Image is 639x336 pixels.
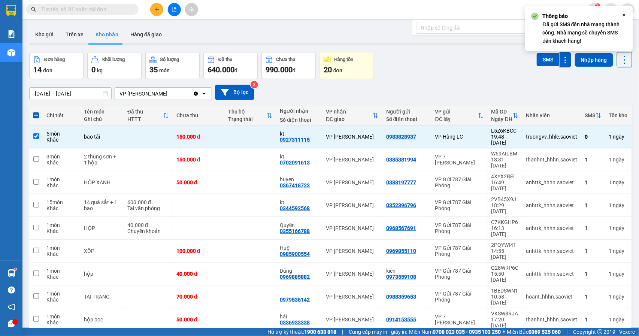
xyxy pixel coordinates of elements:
[491,173,519,179] div: 4XYX2BFI
[280,154,319,160] div: kt
[435,245,484,257] div: VP Gửi 787 Giải Phóng
[7,269,15,277] img: warehouse-icon
[613,271,625,277] span: ngày
[527,4,588,14] span: phitt_bvbh.saoviet
[491,248,519,260] div: 14:55 [DATE]
[491,202,519,214] div: 18:29 [DATE]
[567,328,568,336] span: |
[280,297,310,303] div: 0979536142
[386,179,416,185] div: 0388197777
[613,202,625,208] span: ngày
[431,106,488,125] th: Toggle SortBy
[609,294,628,300] div: 1
[41,5,130,13] input: Tìm tên, số ĐT hoặc mã đơn
[433,329,501,335] strong: 0708 023 035 - 0935 103 250
[491,317,519,329] div: 17:20 [DATE]
[224,106,276,125] th: Toggle SortBy
[386,268,428,274] div: kiên
[526,134,578,140] div: truongvv_hhlc.saoviet
[491,288,519,294] div: 1BEDSWN1
[609,179,628,185] div: 1
[349,328,407,336] span: Cung cấp máy in - giấy in:
[84,116,120,122] div: Ghi chú
[172,7,177,12] span: file-add
[46,137,76,143] div: Khác
[585,179,602,185] div: 1
[507,328,561,336] span: Miền Bắc
[84,271,120,277] div: hộp
[102,57,125,62] div: Khối lượng
[526,225,578,231] div: anhttk_hhhn.saoviet
[280,117,319,123] div: Số điện thoại
[526,271,578,277] div: anhttk_hhhn.saoviet
[526,157,578,163] div: thanhnt_hhhn.saoviet
[595,3,600,9] sup: 1
[280,251,310,257] div: 0985900554
[575,53,613,67] button: Nhập hàng
[326,248,379,254] div: VP [PERSON_NAME]
[609,248,628,254] div: 1
[585,317,602,323] div: 1
[491,179,519,191] div: 16:49 [DATE]
[97,67,103,73] span: kg
[326,109,373,115] div: VP nhận
[326,202,379,208] div: VP [PERSON_NAME]
[46,112,76,118] div: Chi tiết
[124,25,168,43] button: Hàng đã giao
[581,106,605,125] th: Toggle SortBy
[280,137,310,143] div: 0927311115
[319,52,374,79] button: Hàng tồn20đơn
[621,12,627,18] svg: Close
[491,134,519,146] div: 19:48 [DATE]
[596,3,599,9] span: 1
[201,91,207,97] svg: open
[46,297,76,303] div: Khác
[491,311,519,317] div: VKSW8RJA
[228,109,266,115] div: Thu hộ
[46,176,76,182] div: 1 món
[609,134,628,140] div: 1
[435,154,484,166] div: VP 7 [PERSON_NAME]
[127,109,163,115] div: Đã thu
[46,131,76,137] div: 5 món
[526,179,578,185] div: anhttk_hhhn.saoviet
[46,205,76,211] div: Khác
[342,328,343,336] span: |
[386,294,416,300] div: 0988359653
[127,228,169,234] div: Chuyển khoản
[326,225,379,231] div: VP [PERSON_NAME]
[149,65,158,74] span: 35
[43,67,52,73] span: đơn
[127,116,163,122] div: HTTT
[526,294,578,300] div: hoant_hhhn.saoviet
[46,314,76,320] div: 1 món
[435,116,478,122] div: ĐC lấy
[280,314,319,320] div: hải
[333,67,343,73] span: đơn
[613,294,625,300] span: ngày
[526,317,578,323] div: thanhnt_hhhn.saoviet
[176,134,221,140] div: 150.000 đ
[280,131,319,137] div: kt
[154,7,160,12] span: plus
[46,268,76,274] div: 1 món
[7,49,15,57] img: warehouse-icon
[280,176,319,182] div: huyen
[145,52,200,79] button: Số lượng35món
[91,65,96,74] span: 0
[228,116,266,122] div: Trạng thái
[185,3,198,16] button: aim
[168,3,181,16] button: file-add
[609,202,628,208] div: 1
[609,157,628,163] div: 1
[304,329,336,335] strong: 1900 633 818
[326,157,379,163] div: VP [PERSON_NAME]
[90,25,124,43] button: Kho nhận
[119,90,167,97] div: VP [PERSON_NAME]
[87,52,142,79] button: Khối lượng0kg
[46,199,76,205] div: 15 món
[386,225,416,231] div: 0968567691
[491,128,519,134] div: L5Z6KBCC
[386,134,416,140] div: 0983828937
[176,112,221,118] div: Chưa thu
